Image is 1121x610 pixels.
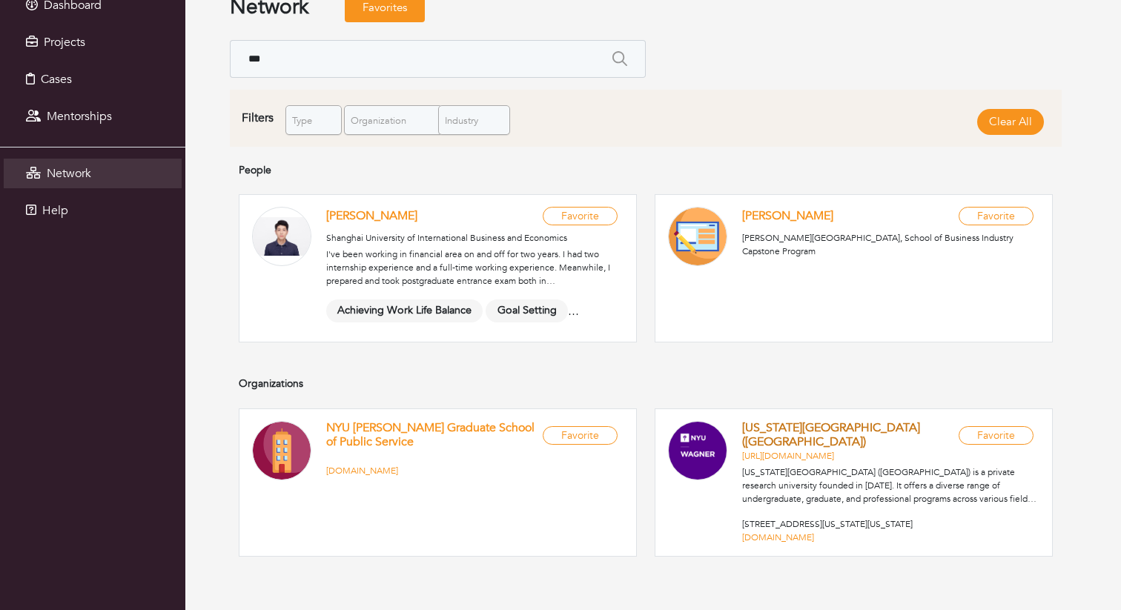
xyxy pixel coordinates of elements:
[4,102,182,131] a: Mentorships
[4,196,182,225] a: Help
[543,426,618,445] a: Favorite
[239,165,1053,177] h4: People
[742,208,833,224] a: [PERSON_NAME]
[326,420,535,450] a: NYU [PERSON_NAME] Graduate School of Public Service
[351,106,423,136] span: Organization
[47,165,91,182] span: Network
[4,64,182,94] a: Cases
[44,34,85,50] span: Projects
[959,207,1034,225] a: Favorite
[242,109,274,127] div: Filters
[742,450,834,462] a: [URL][DOMAIN_NAME]
[42,202,68,219] span: Help
[326,208,417,224] a: [PERSON_NAME]
[543,207,618,225] a: Favorite
[41,71,72,87] span: Cases
[4,159,182,188] a: Network
[959,426,1034,445] a: Favorite
[445,106,490,136] span: Industry
[977,109,1044,135] a: Clear All
[47,108,112,125] span: Mentorships
[742,420,920,450] a: [US_STATE][GEOGRAPHIC_DATA] ([GEOGRAPHIC_DATA])
[4,27,182,57] a: Projects
[239,378,1053,391] h4: Organizations
[292,106,322,136] span: Type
